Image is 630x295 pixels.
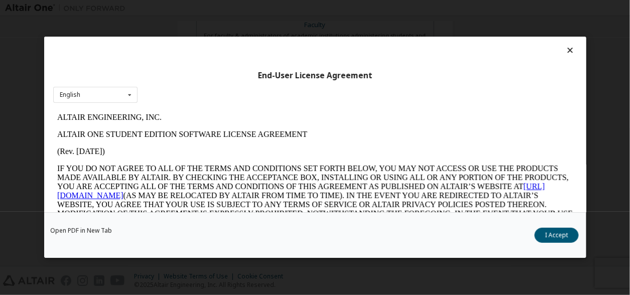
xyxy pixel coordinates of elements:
p: ALTAIR ENGINEERING, INC. [4,4,520,13]
p: (Rev. [DATE]) [4,38,520,47]
button: I Accept [535,228,579,243]
p: IF YOU DO NOT AGREE TO ALL OF THE TERMS AND CONDITIONS SET FORTH BELOW, YOU MAY NOT ACCESS OR USE... [4,55,520,127]
a: [URL][DOMAIN_NAME] [4,73,492,91]
div: End-User License Agreement [53,71,577,81]
p: ALTAIR ONE STUDENT EDITION SOFTWARE LICENSE AGREEMENT [4,21,520,30]
a: Open PDF in New Tab [50,228,112,234]
div: English [60,92,80,98]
